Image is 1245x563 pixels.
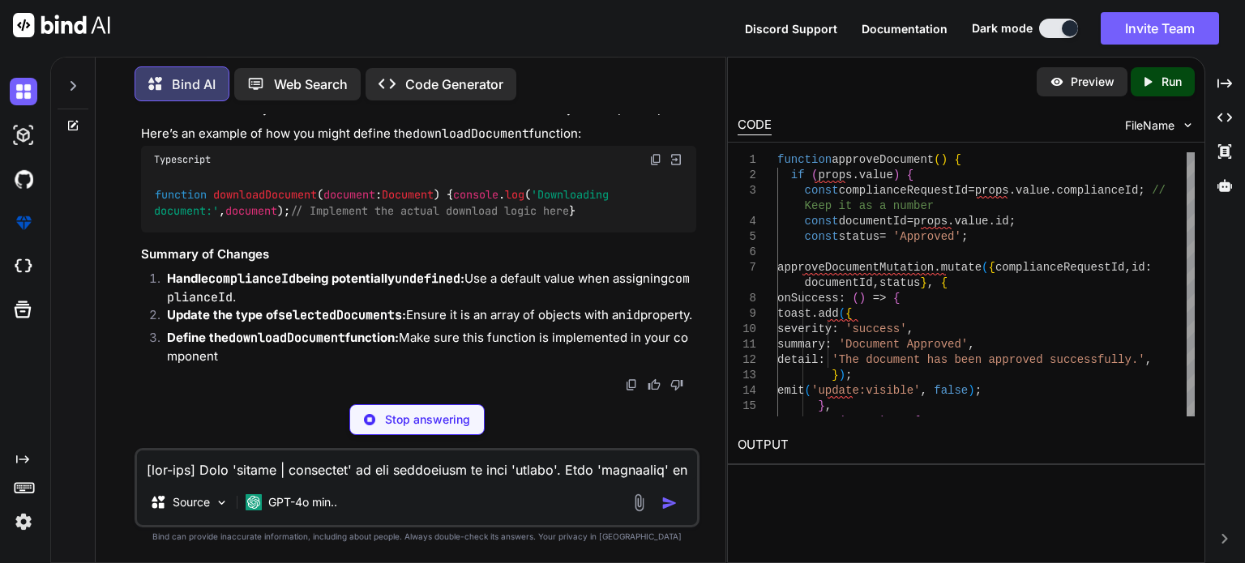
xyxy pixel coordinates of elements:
[961,230,968,243] span: ;
[825,399,832,412] span: ,
[661,495,678,511] img: icon
[955,215,989,228] span: value
[738,229,756,245] div: 5
[832,153,934,166] span: approveDocument
[791,168,805,181] span: if
[825,338,832,351] span: :
[845,415,879,428] span: error
[141,125,696,143] p: Here’s an example of how you might define the function:
[927,276,934,289] span: ,
[649,153,662,166] img: copy
[907,215,913,228] span: =
[141,245,696,264] h3: Summary of Changes
[879,415,886,428] span: )
[155,187,207,202] span: function
[839,292,845,305] span: :
[738,214,756,229] div: 4
[738,306,756,322] div: 9
[10,165,37,193] img: githubDark
[738,383,756,399] div: 14
[229,330,345,346] code: downloadDocument
[10,78,37,105] img: darkChat
[1071,74,1115,90] p: Preview
[172,75,216,94] p: Bind AI
[921,276,927,289] span: }
[879,230,886,243] span: =
[738,399,756,414] div: 15
[1138,184,1144,197] span: ;
[738,245,756,260] div: 6
[382,187,434,202] span: Document
[777,153,832,166] span: function
[989,261,995,274] span: {
[777,292,839,305] span: onSuccess
[167,271,690,305] code: complianceId
[626,307,640,323] code: id
[167,271,464,286] strong: Handle being potentially :
[862,22,948,36] span: Documentation
[625,378,638,391] img: copy
[777,353,818,366] span: detail
[738,368,756,383] div: 13
[738,291,756,306] div: 8
[154,153,211,166] span: Typescript
[832,322,838,335] span: :
[819,399,825,412] span: }
[453,187,498,202] span: console
[1057,184,1139,197] span: complianceId
[745,20,837,37] button: Discord Support
[670,378,683,391] img: dislike
[907,168,913,181] span: {
[839,184,969,197] span: complianceRequestId
[777,307,811,320] span: toast
[669,152,683,167] img: Open in Browser
[941,153,948,166] span: )
[941,261,982,274] span: mutate
[893,168,900,181] span: )
[1101,12,1219,45] button: Invite Team
[839,415,845,428] span: (
[395,271,460,287] code: undefined
[10,209,37,237] img: premium
[10,122,37,149] img: darkAi-studio
[811,307,818,320] span: .
[832,369,838,382] span: }
[154,187,615,218] span: 'Downloading document:'
[811,168,818,181] span: (
[989,215,995,228] span: .
[268,494,337,510] p: GPT-4o min..
[1132,261,1145,274] span: id
[811,384,920,397] span: 'update:visible'
[893,230,961,243] span: 'Approved'
[853,168,859,181] span: .
[995,261,1125,274] span: complianceRequestId
[323,187,434,202] span: :
[968,384,974,397] span: )
[839,215,907,228] span: documentId
[859,292,866,305] span: )
[1009,184,1016,197] span: .
[10,253,37,280] img: cloudideIcon
[839,338,969,351] span: 'Document Approved'
[246,494,262,510] img: GPT-4o mini
[173,494,210,510] p: Source
[385,412,470,428] p: Stop answering
[839,369,845,382] span: )
[859,168,893,181] span: value
[819,307,839,320] span: add
[630,493,648,512] img: attachment
[208,271,296,287] code: complianceId
[921,384,927,397] span: ,
[819,353,825,366] span: :
[873,276,879,289] span: ,
[941,276,948,289] span: {
[1145,261,1152,274] span: :
[1181,118,1195,132] img: chevron down
[913,415,920,428] span: {
[1009,215,1016,228] span: ;
[274,75,348,94] p: Web Search
[10,508,37,535] img: settings
[873,292,887,305] span: =>
[738,152,756,168] div: 1
[893,292,900,305] span: {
